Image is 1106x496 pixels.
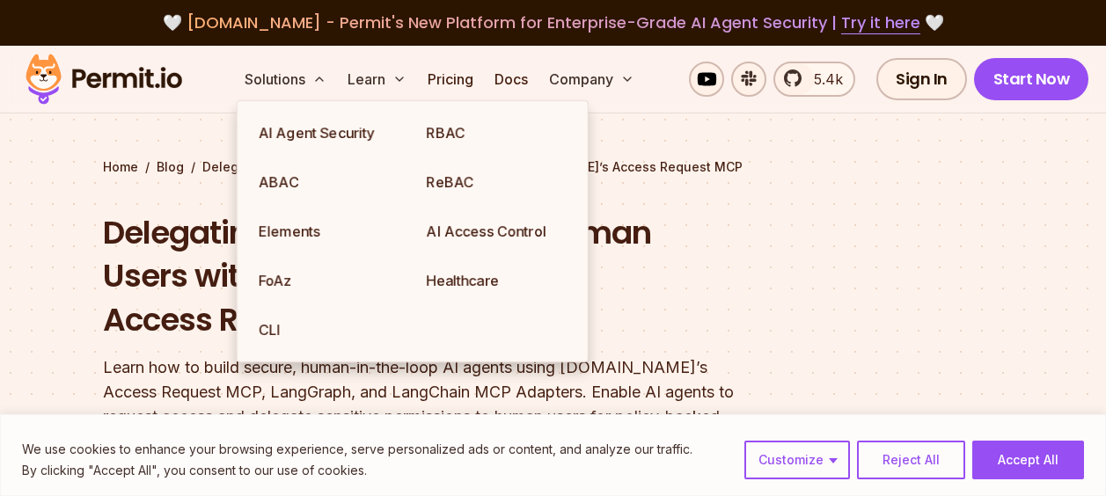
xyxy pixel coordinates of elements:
[413,207,581,256] a: AI Access Control
[245,207,413,256] a: Elements
[157,158,184,176] a: Blog
[245,256,413,305] a: FoAz
[421,62,480,97] a: Pricing
[103,158,138,176] a: Home
[103,355,779,454] div: Learn how to build secure, human-in-the-loop AI agents using [DOMAIN_NAME]’s Access Request MCP, ...
[42,11,1064,35] div: 🤍 🤍
[542,62,641,97] button: Company
[413,157,581,207] a: ReBAC
[972,441,1084,479] button: Accept All
[773,62,855,97] a: 5.4k
[803,69,843,90] span: 5.4k
[18,49,190,109] img: Permit logo
[744,441,850,479] button: Customize
[245,157,413,207] a: ABAC
[245,305,413,354] a: CLI
[857,441,965,479] button: Reject All
[413,108,581,157] a: RBAC
[187,11,920,33] span: [DOMAIN_NAME] - Permit's New Platform for Enterprise-Grade AI Agent Security |
[22,460,692,481] p: By clicking "Accept All", you consent to our use of cookies.
[103,211,779,342] h1: Delegating AI Permissions to Human Users with [DOMAIN_NAME]’s Access Request MCP
[413,256,581,305] a: Healthcare
[238,62,333,97] button: Solutions
[245,108,413,157] a: AI Agent Security
[974,58,1089,100] a: Start Now
[22,439,692,460] p: We use cookies to enhance your browsing experience, serve personalized ads or content, and analyz...
[487,62,535,97] a: Docs
[103,158,1004,176] div: / /
[341,62,414,97] button: Learn
[841,11,920,34] a: Try it here
[876,58,967,100] a: Sign In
